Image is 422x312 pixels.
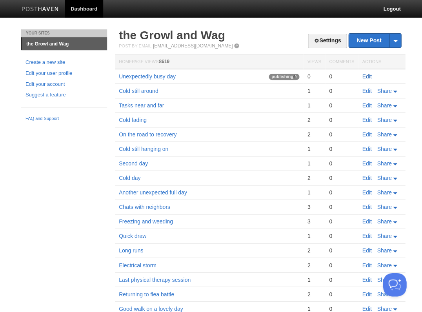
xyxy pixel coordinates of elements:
[307,276,321,283] div: 1
[377,117,391,123] span: Share
[119,175,140,181] a: Cold day
[307,232,321,239] div: 1
[329,73,354,80] div: 0
[362,276,371,283] a: Edit
[349,34,401,47] a: New Post
[119,44,151,48] span: Post by Email
[329,189,354,196] div: 0
[377,146,391,152] span: Share
[25,58,102,67] a: Create a new site
[307,73,321,80] div: 0
[119,160,148,167] a: Second day
[329,247,354,254] div: 0
[362,88,371,94] a: Edit
[159,59,169,64] span: 8619
[293,75,296,78] img: loading-tiny-gray.gif
[119,291,174,297] a: Returning to flea battle
[119,305,183,312] a: Good walk on a lovely day
[362,102,371,109] a: Edit
[329,218,354,225] div: 0
[329,131,354,138] div: 0
[377,291,391,297] span: Share
[119,276,191,283] a: Last physical therapy session
[329,276,354,283] div: 0
[362,233,371,239] a: Edit
[358,55,405,69] th: Actions
[377,305,391,312] span: Share
[329,160,354,167] div: 0
[25,91,102,99] a: Suggest a feature
[362,218,371,225] a: Edit
[307,218,321,225] div: 3
[307,160,321,167] div: 1
[119,131,176,138] a: On the road to recovery
[377,175,391,181] span: Share
[307,102,321,109] div: 1
[115,55,303,69] th: Homepage Views
[329,290,354,297] div: 0
[119,204,170,210] a: Chats with neighbors
[377,204,391,210] span: Share
[22,38,107,50] a: the Growl and Wag
[25,80,102,89] a: Edit your account
[377,160,391,167] span: Share
[21,29,107,37] li: Your Sites
[119,189,187,196] a: Another unexpected full day
[362,204,371,210] a: Edit
[377,189,391,196] span: Share
[362,247,371,254] a: Edit
[307,261,321,268] div: 2
[377,233,391,239] span: Share
[362,291,371,297] a: Edit
[362,160,371,167] a: Edit
[119,247,143,254] a: Long runs
[119,233,146,239] a: Quick draw
[377,247,391,254] span: Share
[119,262,156,268] a: Electrical storm
[308,34,347,48] a: Settings
[377,102,391,109] span: Share
[25,69,102,78] a: Edit your user profile
[119,29,225,42] a: the Growl and Wag
[119,218,173,225] a: Freezing and weeding
[377,276,391,283] span: Share
[329,232,354,239] div: 0
[383,273,406,296] iframe: Help Scout Beacon - Open
[329,203,354,210] div: 0
[25,115,102,122] a: FAQ and Support
[119,88,158,94] a: Cold still around
[22,7,59,13] img: Posthaven-bar
[119,146,168,152] a: Cold still hanging on
[307,116,321,123] div: 2
[377,218,391,225] span: Share
[362,305,371,312] a: Edit
[329,174,354,181] div: 0
[329,261,354,268] div: 0
[307,87,321,94] div: 1
[303,55,325,69] th: Views
[307,174,321,181] div: 2
[119,73,176,80] a: Unexpectedly busy day
[362,262,371,268] a: Edit
[362,189,371,196] a: Edit
[153,43,233,49] a: [EMAIL_ADDRESS][DOMAIN_NAME]
[329,87,354,94] div: 0
[362,131,371,138] a: Edit
[329,116,354,123] div: 0
[307,145,321,152] div: 1
[377,131,391,138] span: Share
[119,102,164,109] a: Tasks near and far
[329,102,354,109] div: 0
[377,262,391,268] span: Share
[307,189,321,196] div: 1
[307,131,321,138] div: 2
[307,290,321,297] div: 2
[362,175,371,181] a: Edit
[269,74,300,80] span: publishing
[307,247,321,254] div: 2
[362,146,371,152] a: Edit
[377,88,391,94] span: Share
[307,305,321,312] div: 1
[329,305,354,312] div: 0
[362,117,371,123] a: Edit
